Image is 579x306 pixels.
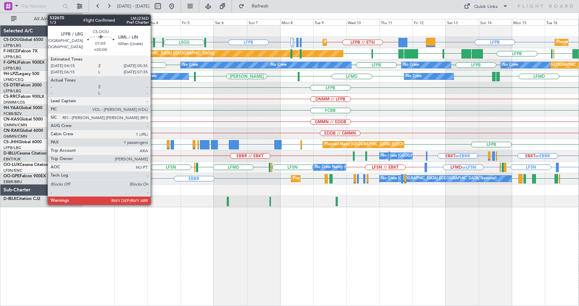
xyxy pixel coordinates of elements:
a: OO-GPEFalcon 900EX EASy II [3,174,61,178]
div: Tue 9 [313,19,346,25]
button: Quick Links [460,1,511,12]
span: 9H-LPZ [3,72,17,76]
button: Refresh [235,1,277,12]
div: No Crew [271,60,287,70]
span: CN-RAK [3,129,20,133]
a: GMMN/CMN [3,123,27,128]
div: Tue 16 [545,19,578,25]
div: Planned Maint [GEOGRAPHIC_DATA] ([GEOGRAPHIC_DATA]) [100,139,208,150]
div: Planned Maint [GEOGRAPHIC_DATA] ([GEOGRAPHIC_DATA] National) [293,173,418,184]
a: CS-JHHGlobal 6000 [3,140,42,144]
span: Refresh [246,4,275,9]
a: CS-DOUGlobal 6500 [3,38,43,42]
span: CS-JHH [3,140,18,144]
span: D-IBLK [3,197,17,201]
div: Sat 13 [446,19,479,25]
div: Planned Maint [GEOGRAPHIC_DATA] ([GEOGRAPHIC_DATA]) [325,139,433,150]
a: 9H-LPZLegacy 500 [3,72,39,76]
div: Planned Maint [GEOGRAPHIC_DATA] ([GEOGRAPHIC_DATA]) [325,37,433,48]
a: CS-RRCFalcon 900LX [3,95,44,99]
div: Sun 14 [479,19,512,25]
div: Sun 7 [247,19,280,25]
a: OO-LUXCessna Citation CJ4 [3,163,58,167]
span: F-HECD [3,49,19,53]
a: EBBR/BRU [3,179,22,184]
div: Mon 8 [280,19,313,25]
div: No Crew [GEOGRAPHIC_DATA] ([GEOGRAPHIC_DATA] National) [381,173,497,184]
div: Planned Maint [GEOGRAPHIC_DATA] ([GEOGRAPHIC_DATA]) [106,49,214,59]
a: LFSN/ENC [3,168,22,173]
span: OO-LUX [3,163,20,167]
a: F-HECDFalcon 7X [3,49,38,53]
a: LFPB/LBG [3,43,21,48]
a: GMMN/CMN [3,134,27,139]
a: LFMD/CEQ [3,77,23,82]
a: EBKT/KJK [3,157,21,162]
div: Mon 15 [512,19,545,25]
div: Wed 10 [346,19,379,25]
button: All Aircraft [8,13,75,24]
a: 9H-YAAGlobal 5000 [3,106,42,110]
a: CS-DTRFalcon 2000 [3,83,42,87]
div: Quick Links [474,3,498,10]
div: No Crew [141,71,157,82]
a: FCBB/BZV [3,111,22,116]
div: Thu 4 [148,19,181,25]
a: D-IBLKCitation CJ2 [3,197,40,201]
div: No Crew [GEOGRAPHIC_DATA] ([GEOGRAPHIC_DATA] National) [381,151,497,161]
a: CN-RAKGlobal 6000 [3,129,43,133]
a: DNMM/LOS [3,100,25,105]
div: Thu 11 [379,19,413,25]
span: [DATE] - [DATE] [117,3,150,9]
span: OO-GPE [3,174,20,178]
div: Sat 6 [214,19,247,25]
span: CN-KAS [3,117,19,122]
a: LFPB/LBG [3,145,21,150]
span: D-IBLU [3,151,17,156]
a: CN-KASGlobal 5000 [3,117,43,122]
span: F-GPNJ [3,61,18,65]
a: LFPB/LBG [3,66,21,71]
div: No Crew [182,60,198,70]
div: No Crew Nancy (Essey) [315,162,356,172]
a: LFPB/LBG [3,88,21,94]
span: CS-DOU [3,38,20,42]
div: No Crew [502,60,518,70]
div: Tue 2 [81,19,114,25]
span: CS-RRC [3,95,18,99]
div: No Crew Nancy (Essey) [116,162,157,172]
div: No Crew [406,71,422,82]
a: F-GPNJFalcon 900EX [3,61,44,65]
span: CS-DTR [3,83,18,87]
a: LFPB/LBG [3,54,21,60]
div: Wed 3 [114,19,148,25]
span: All Aircraft [18,17,73,21]
div: Fri 5 [181,19,214,25]
div: [DATE] [83,14,95,20]
div: Fri 12 [413,19,446,25]
div: No Crew [403,60,419,70]
div: Planned Maint [GEOGRAPHIC_DATA] ([GEOGRAPHIC_DATA]) [124,37,233,48]
div: No Crew [GEOGRAPHIC_DATA] ([GEOGRAPHIC_DATA] National) [116,151,232,161]
input: Trip Number [21,1,61,11]
span: 9H-YAA [3,106,19,110]
a: D-IBLUCessna Citation M2 [3,151,54,156]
